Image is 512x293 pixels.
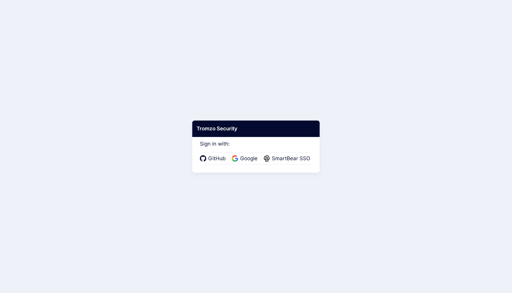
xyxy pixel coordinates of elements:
a: Google [232,155,259,163]
div: Tromzo Security [192,121,320,137]
a: SmartBear SSO [264,155,312,163]
a: GitHub [200,155,228,163]
span: SmartBear SSO [270,155,312,163]
div: Sign in with: [200,132,312,165]
span: GitHub [206,155,228,163]
span: Google [238,155,259,163]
